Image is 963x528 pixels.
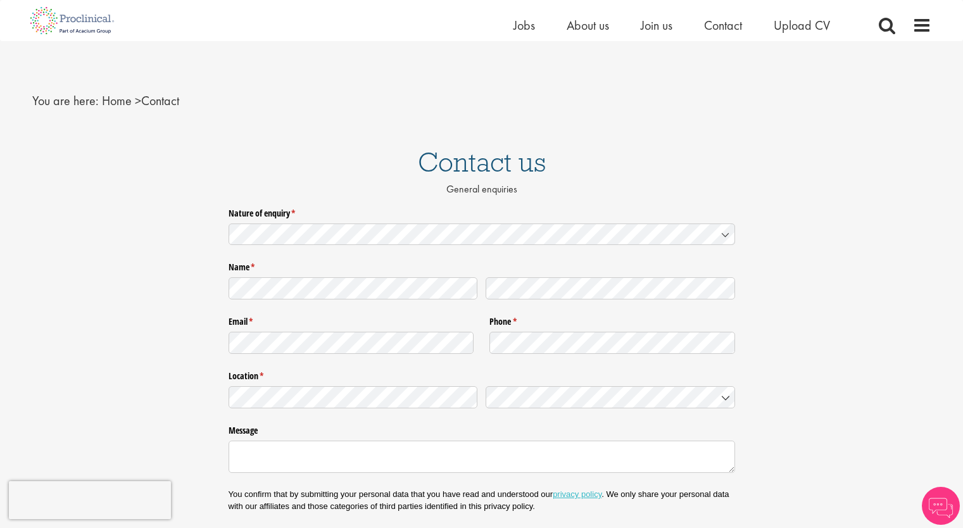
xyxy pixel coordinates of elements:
label: Email [229,311,474,328]
input: Last [486,277,735,299]
a: About us [567,17,609,34]
span: Contact [102,92,179,109]
iframe: reCAPTCHA [9,481,171,519]
label: Nature of enquiry [229,203,735,219]
span: You are here: [32,92,99,109]
label: Phone [489,311,735,328]
legend: Location [229,366,735,382]
a: breadcrumb link to Home [102,92,132,109]
p: You confirm that by submitting your personal data that you have read and understood our . We only... [229,489,735,512]
a: Join us [641,17,672,34]
img: Chatbot [922,487,960,525]
input: Country [486,386,735,408]
a: Upload CV [774,17,830,34]
legend: Name [229,257,735,273]
a: privacy policy [553,489,601,499]
a: Jobs [513,17,535,34]
a: Contact [704,17,742,34]
input: State / Province / Region [229,386,478,408]
label: Message [229,420,735,437]
input: First [229,277,478,299]
span: > [135,92,141,109]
